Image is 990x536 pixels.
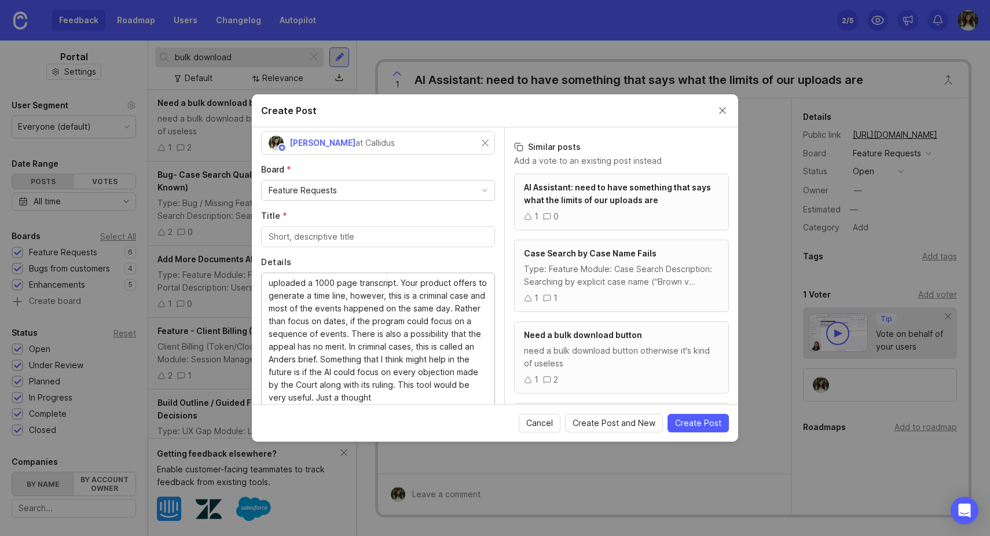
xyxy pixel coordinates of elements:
div: need a bulk download button otherwise it's kind of useless [524,344,719,370]
img: member badge [278,144,287,152]
div: Type: Feature Module: Case Search Description: Searching by explicit case name (“Brown v Board”) ... [524,263,719,288]
div: 1 [534,373,538,386]
a: AI Assistant: need to have something that says what the limits of our uploads are10 [514,174,729,230]
button: Close create post modal [716,104,729,117]
div: 1 [553,292,558,304]
div: 0 [553,210,559,223]
a: Need a bulk download buttonneed a bulk download button otherwise it's kind of useless12 [514,321,729,394]
p: Add a vote to an existing post instead [514,155,729,167]
label: Details [261,256,495,268]
div: Feature Requests [269,184,337,197]
div: at Callidus [355,137,395,149]
button: Create Post and New [565,414,663,432]
div: 1 [534,210,538,223]
span: Cancel [526,417,553,429]
span: Create Post [675,417,721,429]
span: [PERSON_NAME] [289,138,355,148]
h3: Similar posts [514,141,729,153]
span: AI Assistant: need to have something that says what the limits of our uploads are [524,182,711,205]
textarea: As of right now I can think of one example: I recently uploaded a 1000 page transcript. Your prod... [269,277,487,404]
button: Create Post [668,414,729,432]
h2: Create Post [261,104,317,118]
div: 2 [553,373,558,386]
span: Case Search by Case Name Fails [524,248,657,258]
div: 1 [534,292,538,304]
div: Open Intercom Messenger [951,497,978,524]
a: Case Search by Case Name FailsType: Feature Module: Case Search Description: Searching by explici... [514,240,729,312]
input: Short, descriptive title [269,230,487,243]
span: Title (required) [261,211,287,221]
span: Create Post and New [573,417,655,429]
span: Need a bulk download button [524,330,642,340]
img: Sarina Zohdi [269,135,284,150]
span: Board (required) [261,164,291,174]
button: Cancel [519,414,560,432]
